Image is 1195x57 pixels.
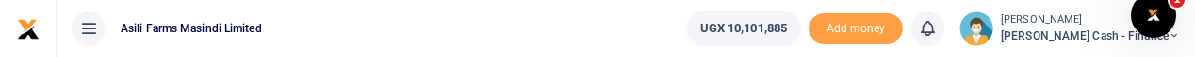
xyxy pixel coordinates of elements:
span: UGX 10,101,885 [700,19,787,38]
small: [PERSON_NAME] [1001,12,1180,28]
span: [PERSON_NAME] Cash - Finance [1001,28,1180,45]
a: Add money [809,20,903,34]
a: UGX 10,101,885 [686,11,801,46]
a: profile-user [PERSON_NAME] [PERSON_NAME] Cash - Finance [959,11,1180,46]
li: Toup your wallet [809,13,903,45]
img: logo-small [17,18,40,41]
span: Add money [809,13,903,45]
a: logo-small logo-large logo-large [17,21,40,35]
span: Asili Farms Masindi Limited [113,20,270,37]
img: profile-user [959,11,993,46]
li: Wallet ballance [679,11,809,46]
